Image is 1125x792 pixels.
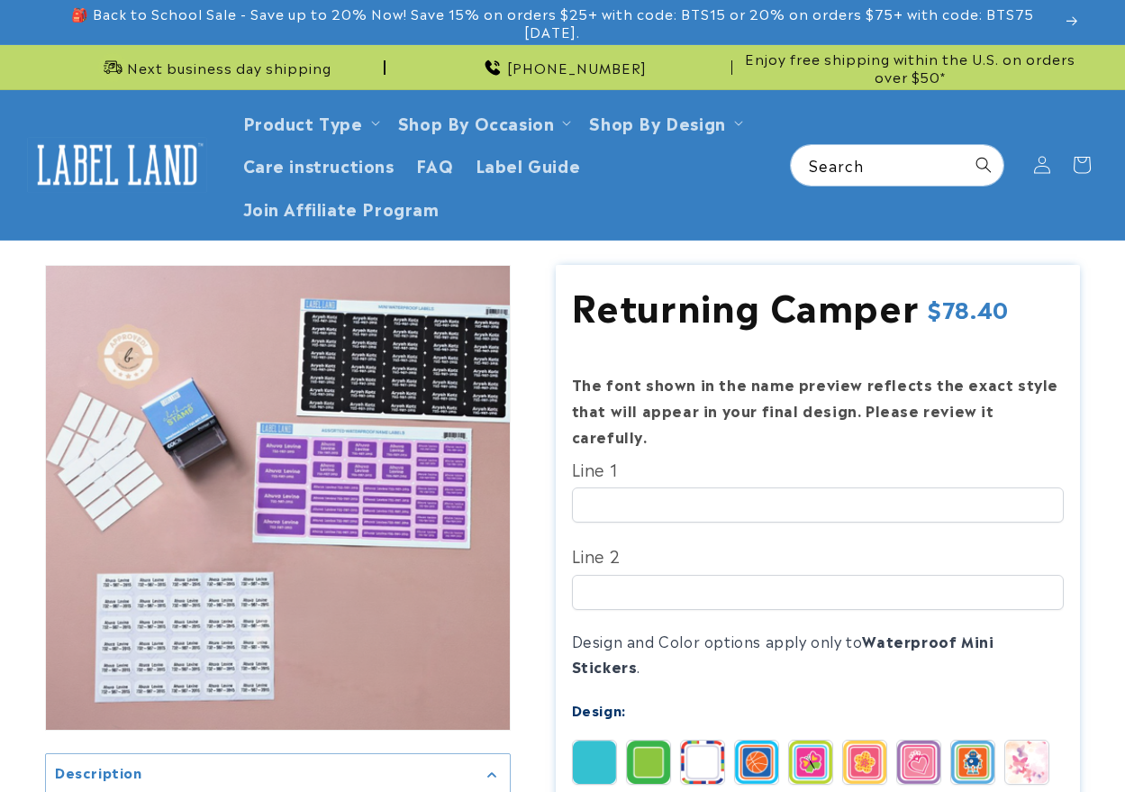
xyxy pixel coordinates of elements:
a: FAQ [405,143,465,186]
span: $78.40 [928,295,1009,323]
div: Announcement [393,45,733,89]
img: Abstract Butterfly [1005,741,1048,784]
a: Label Land [21,130,214,199]
summary: Shop By Occasion [387,101,579,143]
img: Border [627,741,670,784]
strong: The font shown in the name preview reflects the exact style that will appear in your final design... [572,373,1058,447]
summary: Shop By Design [578,101,749,143]
a: Shop By Design [589,110,725,134]
img: Butterfly [789,741,832,784]
a: Care instructions [232,143,405,186]
span: FAQ [416,154,454,175]
label: Line 1 [572,454,1065,483]
span: Enjoy free shipping within the U.S. on orders over $50* [739,50,1080,85]
span: Label Guide [476,154,581,175]
div: Announcement [739,45,1080,89]
img: Princess [897,741,940,784]
a: Join Affiliate Program [232,187,450,229]
img: Stripes [681,741,724,784]
span: Shop By Occasion [398,112,555,132]
span: Join Affiliate Program [243,197,440,218]
img: Robot [951,741,994,784]
h1: Returning Camper [572,281,920,328]
img: Solid [573,741,616,784]
span: 🎒 Back to School Sale - Save up to 20% Now! Save 15% on orders $25+ with code: BTS15 or 20% on or... [45,5,1059,40]
span: [PHONE_NUMBER] [507,59,647,77]
button: Search [964,145,1003,185]
label: Line 2 [572,541,1065,569]
span: Care instructions [243,154,395,175]
span: Next business day shipping [127,59,331,77]
span: Design and Color options apply only to . [572,630,994,678]
label: Design: [572,699,626,720]
img: Flower [843,741,886,784]
img: Basketball [735,741,778,784]
summary: Product Type [232,101,387,143]
div: Announcement [45,45,386,89]
a: Label Guide [465,143,592,186]
a: Product Type [243,110,363,134]
h2: Description [55,763,142,781]
img: Label Land [27,137,207,193]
